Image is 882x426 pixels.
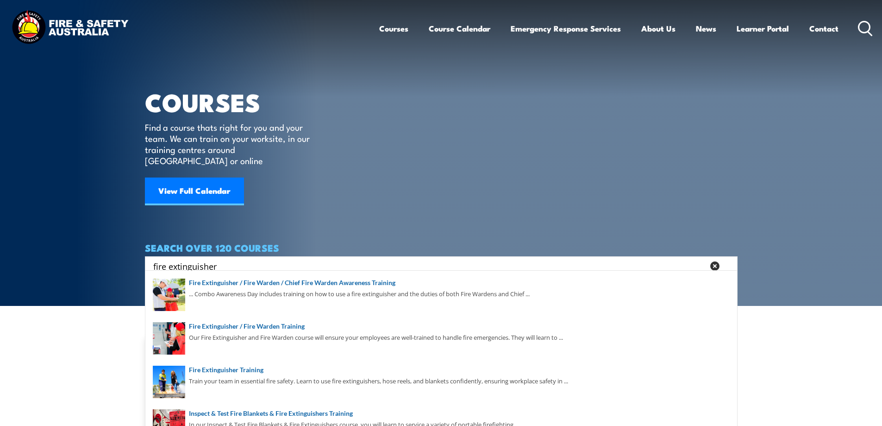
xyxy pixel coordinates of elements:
a: Courses [379,16,408,41]
h4: SEARCH OVER 120 COURSES [145,242,738,253]
a: View Full Calendar [145,178,244,205]
a: Learner Portal [737,16,789,41]
a: Emergency Response Services [511,16,621,41]
a: Inspect & Test Fire Blankets & Fire Extinguishers Training [153,408,730,419]
form: Search form [155,260,706,273]
a: Fire Extinguisher / Fire Warden / Chief Fire Warden Awareness Training [153,278,730,288]
a: News [696,16,716,41]
a: About Us [641,16,676,41]
button: Search magnifier button [721,260,734,273]
h1: COURSES [145,91,323,113]
a: Fire Extinguisher Training [153,365,730,375]
a: Fire Extinguisher / Fire Warden Training [153,321,730,331]
input: Search input [153,259,704,273]
a: Contact [809,16,838,41]
p: Find a course thats right for you and your team. We can train on your worksite, in our training c... [145,121,314,166]
a: Course Calendar [429,16,490,41]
